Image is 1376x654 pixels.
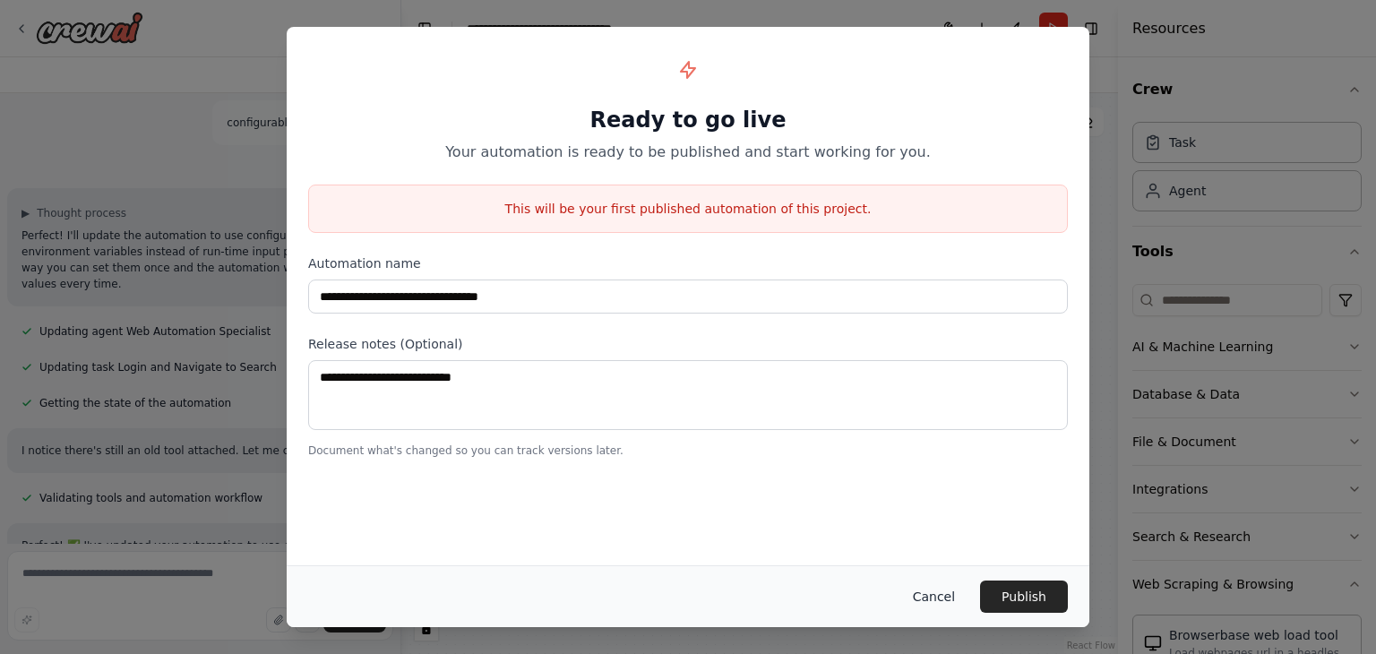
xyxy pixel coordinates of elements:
[308,106,1068,134] h1: Ready to go live
[899,581,969,613] button: Cancel
[308,443,1068,458] p: Document what's changed so you can track versions later.
[309,200,1067,218] p: This will be your first published automation of this project.
[980,581,1068,613] button: Publish
[308,335,1068,353] label: Release notes (Optional)
[308,142,1068,163] p: Your automation is ready to be published and start working for you.
[308,254,1068,272] label: Automation name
